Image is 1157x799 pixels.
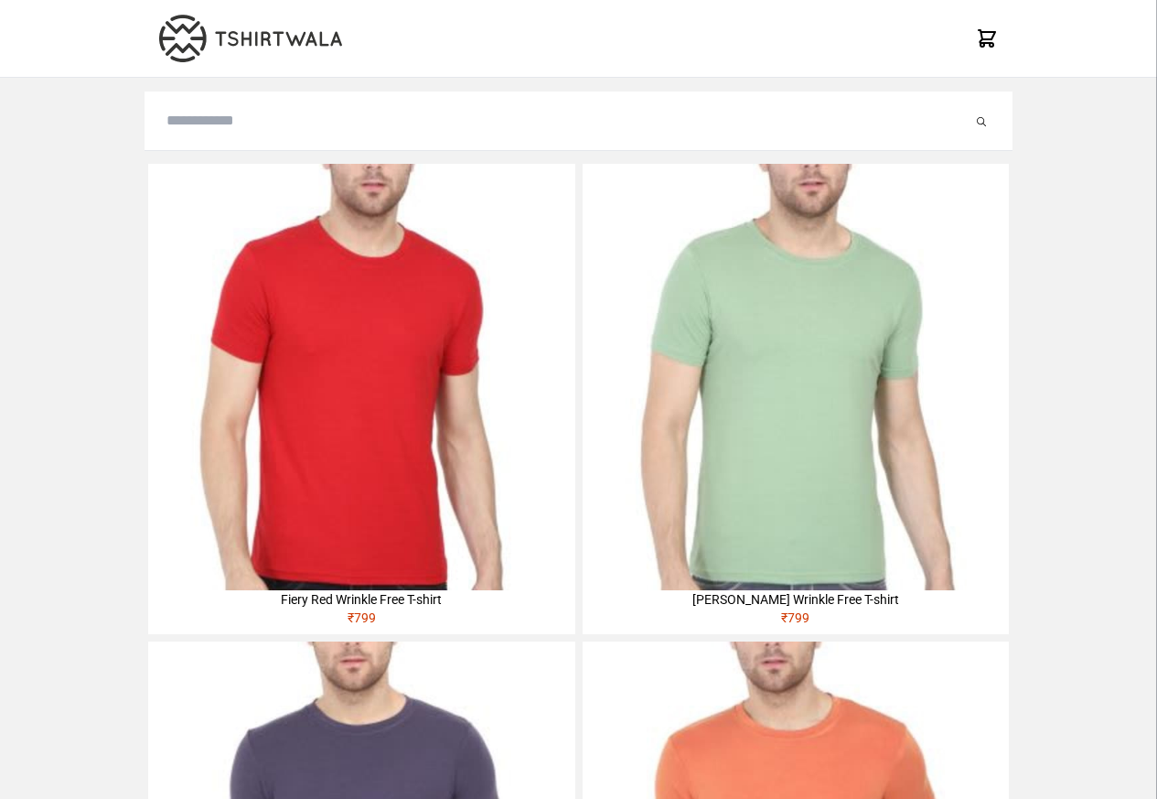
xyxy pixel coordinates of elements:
[148,164,574,634] a: Fiery Red Wrinkle Free T-shirt₹799
[583,609,1009,634] div: ₹ 799
[583,164,1009,590] img: 4M6A2211-320x320.jpg
[583,164,1009,634] a: [PERSON_NAME] Wrinkle Free T-shirt₹799
[148,609,574,634] div: ₹ 799
[148,590,574,609] div: Fiery Red Wrinkle Free T-shirt
[159,15,342,62] img: TW-LOGO-400-104.png
[583,590,1009,609] div: [PERSON_NAME] Wrinkle Free T-shirt
[148,164,574,590] img: 4M6A2225-320x320.jpg
[972,110,991,132] button: Submit your search query.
